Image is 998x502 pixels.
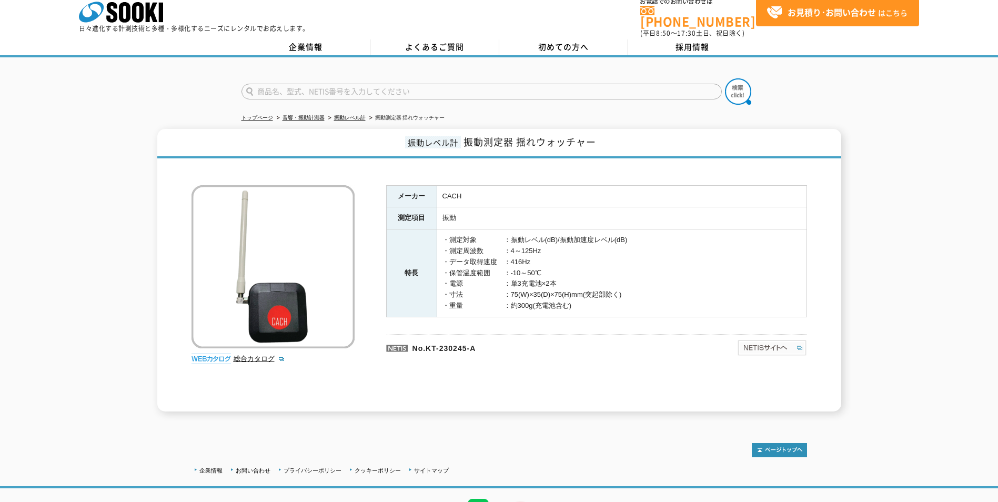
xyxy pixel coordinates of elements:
p: No.KT-230245-A [386,334,636,359]
span: 振動測定器 揺れウォッチャー [463,135,596,149]
img: トップページへ [752,443,807,457]
a: 企業情報 [199,467,223,474]
td: ・測定対象 ：振動レベル(dB)/振動加速度レベル(dB) ・測定周波数 ：4～125Hz ・データ取得速度 ：416Hz ・保管温度範囲 ：-10～50℃ ・電源 ：単3充電池×2本 ・寸法 ... [437,229,807,317]
th: メーカー [386,185,437,207]
input: 商品名、型式、NETIS番号を入力してください [241,84,722,99]
a: サイトマップ [414,467,449,474]
a: 振動レベル計 [334,115,366,121]
a: トップページ [241,115,273,121]
img: webカタログ [191,354,231,364]
th: 測定項目 [386,207,437,229]
td: 振動 [437,207,807,229]
span: 17:30 [677,28,696,38]
a: [PHONE_NUMBER] [640,6,756,27]
img: NETISサイトへ [737,339,807,356]
img: 振動測定器 揺れウォッチャー [191,185,355,348]
li: 振動測定器 揺れウォッチャー [367,113,445,124]
p: 日々進化する計測技術と多種・多様化するニーズにレンタルでお応えします。 [79,25,309,32]
span: (平日 ～ 土日、祝日除く) [640,28,744,38]
span: 初めての方へ [538,41,589,53]
th: 特長 [386,229,437,317]
a: よくあるご質問 [370,39,499,55]
td: CACH [437,185,807,207]
a: 企業情報 [241,39,370,55]
a: 総合カタログ [234,355,285,363]
a: クッキーポリシー [355,467,401,474]
a: お問い合わせ [236,467,270,474]
a: プライバシーポリシー [284,467,341,474]
img: btn_search.png [725,78,751,105]
span: はこちら [767,5,908,21]
a: 初めての方へ [499,39,628,55]
span: 振動レベル計 [405,136,461,148]
a: 採用情報 [628,39,757,55]
span: 8:50 [656,28,671,38]
a: 音響・振動計測器 [283,115,325,121]
strong: お見積り･お問い合わせ [788,6,876,18]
